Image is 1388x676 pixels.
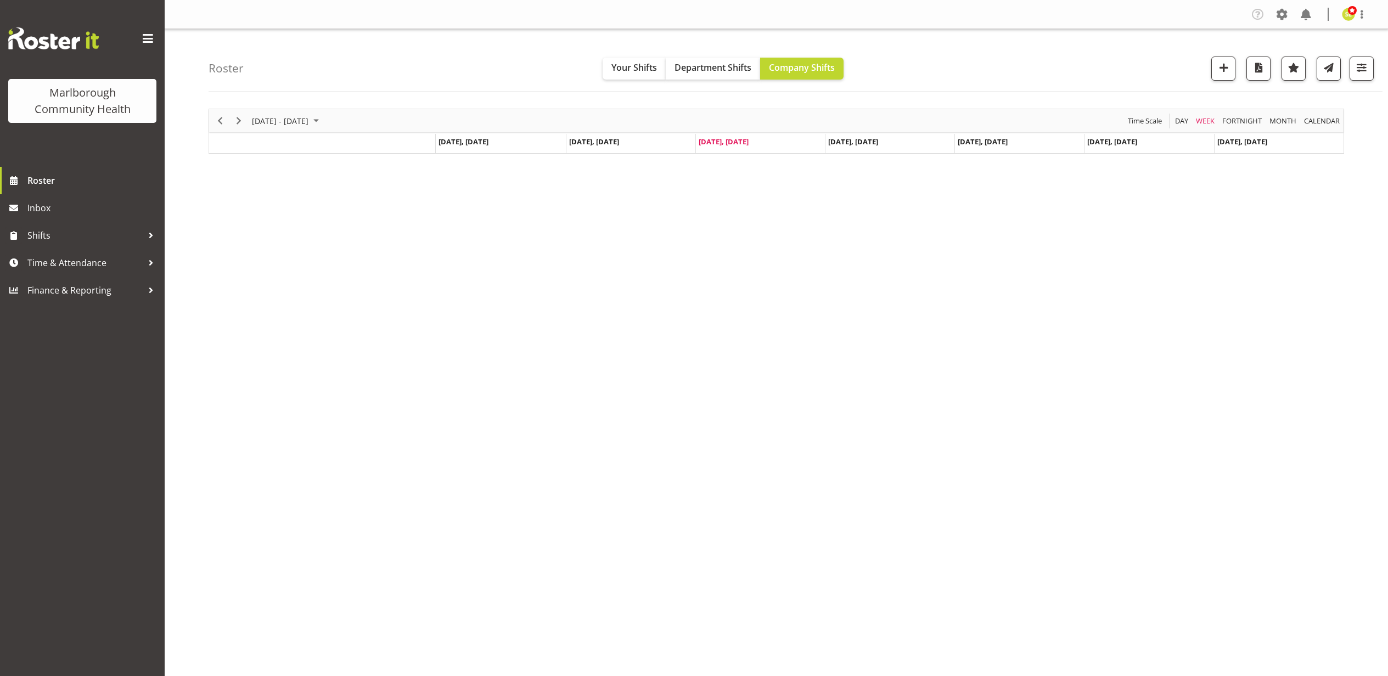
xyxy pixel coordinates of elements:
[27,172,159,189] span: Roster
[611,61,657,74] span: Your Shifts
[1087,137,1137,147] span: [DATE], [DATE]
[1221,114,1263,128] span: Fortnight
[27,227,143,244] span: Shifts
[1195,114,1216,128] span: Week
[666,58,760,80] button: Department Shifts
[8,27,99,49] img: Rosterit website logo
[250,114,324,128] button: August 25 - 31, 2025
[211,109,229,132] div: Previous
[603,58,666,80] button: Your Shifts
[439,137,488,147] span: [DATE], [DATE]
[1246,57,1271,81] button: Download a PDF of the roster according to the set date range.
[769,61,835,74] span: Company Shifts
[699,137,749,147] span: [DATE], [DATE]
[1217,137,1267,147] span: [DATE], [DATE]
[675,61,751,74] span: Department Shifts
[1211,57,1235,81] button: Add a new shift
[232,114,246,128] button: Next
[209,62,244,75] h4: Roster
[1317,57,1341,81] button: Send a list of all shifts for the selected filtered period to all rostered employees.
[569,137,619,147] span: [DATE], [DATE]
[1221,114,1264,128] button: Fortnight
[213,114,228,128] button: Previous
[1302,114,1342,128] button: Month
[1282,57,1306,81] button: Highlight an important date within the roster.
[27,282,143,298] span: Finance & Reporting
[958,137,1008,147] span: [DATE], [DATE]
[1127,114,1163,128] span: Time Scale
[1350,57,1374,81] button: Filter Shifts
[1194,114,1217,128] button: Timeline Week
[1174,114,1189,128] span: Day
[19,84,145,117] div: Marlborough Community Health
[27,255,143,271] span: Time & Attendance
[1173,114,1190,128] button: Timeline Day
[1342,8,1355,21] img: sarah-edwards11800.jpg
[1268,114,1297,128] span: Month
[229,109,248,132] div: Next
[27,200,159,216] span: Inbox
[1303,114,1341,128] span: calendar
[209,109,1344,154] div: Timeline Week of August 27, 2025
[1268,114,1299,128] button: Timeline Month
[251,114,310,128] span: [DATE] - [DATE]
[760,58,844,80] button: Company Shifts
[828,137,878,147] span: [DATE], [DATE]
[1126,114,1164,128] button: Time Scale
